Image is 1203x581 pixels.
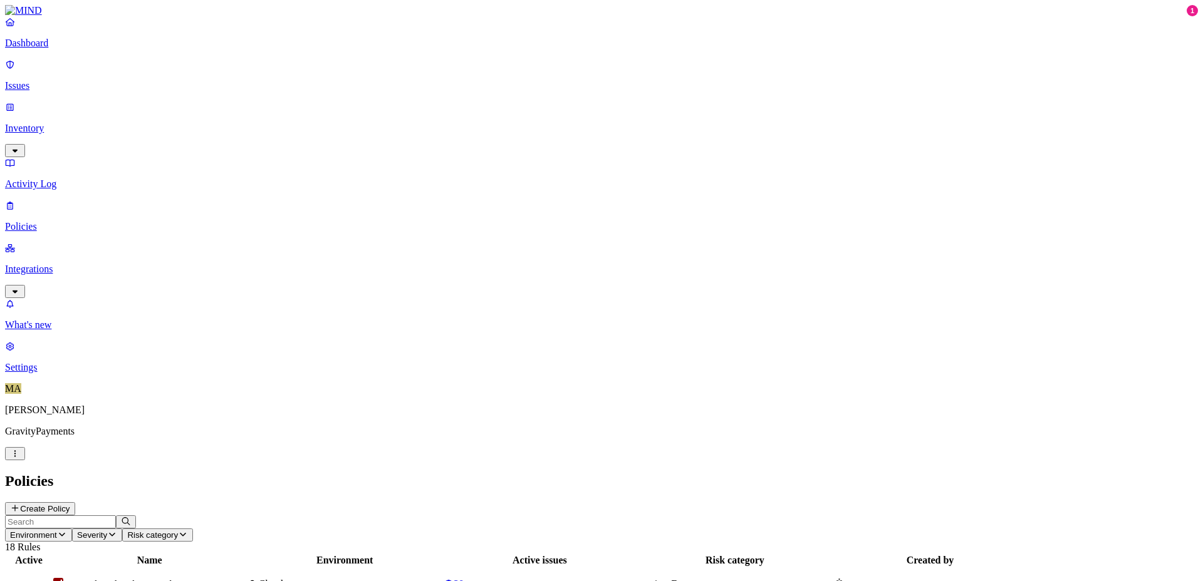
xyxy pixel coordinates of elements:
[5,242,1198,296] a: Integrations
[5,319,1198,331] p: What's new
[5,383,21,394] span: MA
[5,426,1198,437] p: GravityPayments
[53,555,246,566] div: Name
[1187,5,1198,16] div: 1
[5,362,1198,373] p: Settings
[5,404,1198,416] p: [PERSON_NAME]
[127,530,178,540] span: Risk category
[248,555,441,566] div: Environment
[5,59,1198,91] a: Issues
[5,341,1198,373] a: Settings
[77,530,107,540] span: Severity
[5,157,1198,190] a: Activity Log
[638,555,831,566] div: Risk category
[5,178,1198,190] p: Activity Log
[5,16,1198,49] a: Dashboard
[5,123,1198,134] p: Inventory
[444,555,636,566] div: Active issues
[5,473,1198,490] h2: Policies
[5,542,40,552] span: 18 Rules
[10,530,57,540] span: Environment
[5,515,116,528] input: Search
[7,555,51,566] div: Active
[5,5,42,16] img: MIND
[5,80,1198,91] p: Issues
[5,298,1198,331] a: What's new
[5,101,1198,155] a: Inventory
[5,5,1198,16] a: MIND
[5,38,1198,49] p: Dashboard
[5,264,1198,275] p: Integrations
[5,502,75,515] button: Create Policy
[5,200,1198,232] a: Policies
[834,555,1026,566] div: Created by
[5,221,1198,232] p: Policies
